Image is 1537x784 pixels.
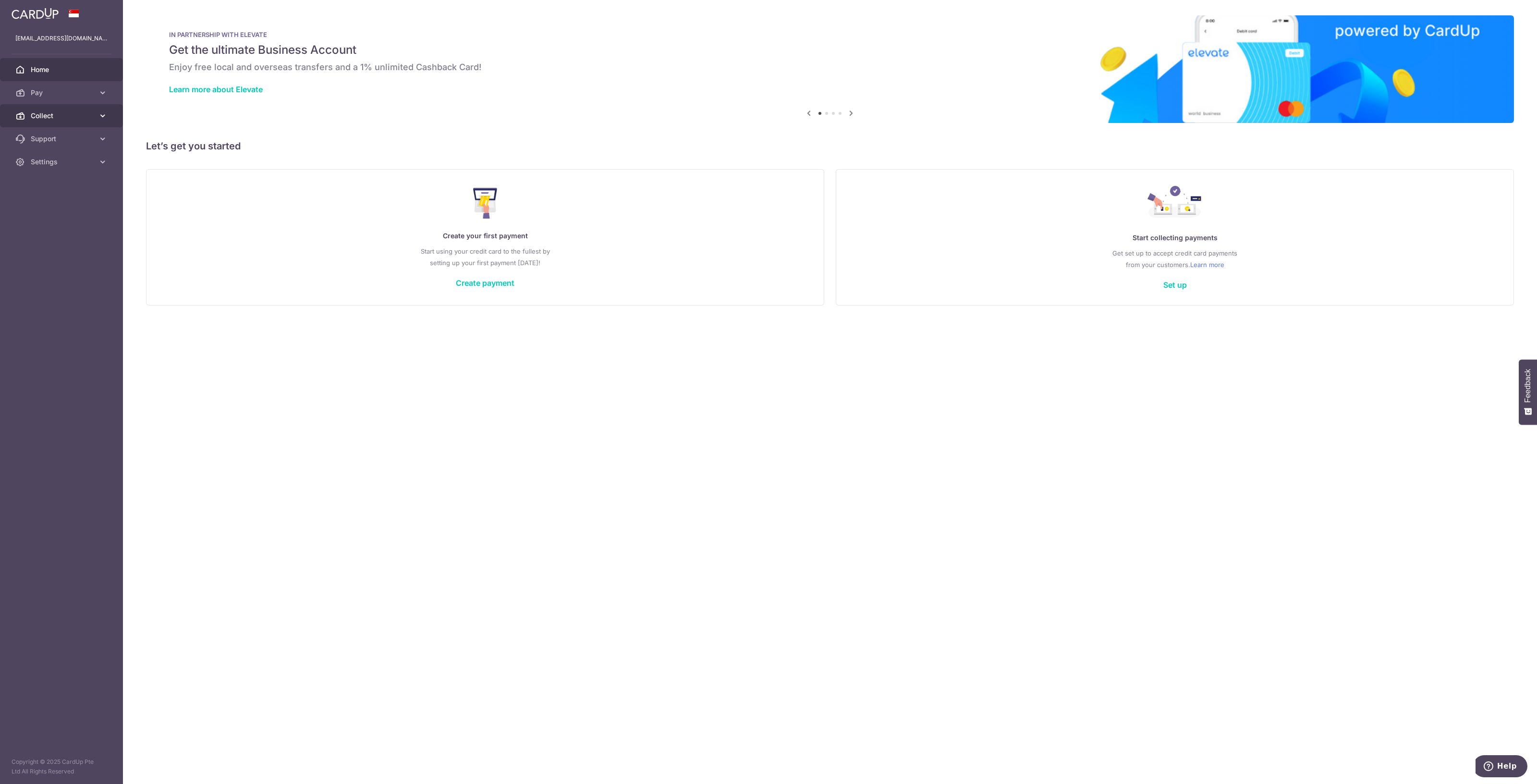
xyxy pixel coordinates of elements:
[1147,186,1202,220] img: Collect Payment
[1190,259,1224,270] a: Learn more
[166,245,805,269] p: Start using your credit card to the fullest by setting up your first payment [DATE]!
[31,111,94,121] span: Collect
[1524,369,1532,403] span: Feedback
[31,134,94,144] span: Support
[1519,359,1537,425] button: Feedback - Show survey
[12,8,59,19] img: CardUp
[169,31,1491,38] p: IN PARTNERSHIP WITH ELEVATE
[146,138,1514,154] h5: Let’s get you started
[166,230,805,242] p: Create your first payment
[169,61,1491,73] h6: Enjoy free local and overseas transfers and a 1% unlimited Cashback Card!
[169,85,263,94] a: Learn more about Elevate
[855,232,1494,244] p: Start collecting payments
[31,157,94,167] span: Settings
[31,65,94,74] span: Home
[456,278,514,288] a: Create payment
[169,42,1491,58] h5: Get the ultimate Business Account
[146,15,1514,123] img: Renovation banner
[31,88,94,98] span: Pay
[1476,755,1527,779] iframe: Opens a widget where you can find more information
[15,34,108,43] p: [EMAIL_ADDRESS][DOMAIN_NAME]
[855,247,1494,270] p: Get set up to accept credit card payments from your customers.
[1163,280,1187,290] a: Set up
[473,188,498,219] img: Make Payment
